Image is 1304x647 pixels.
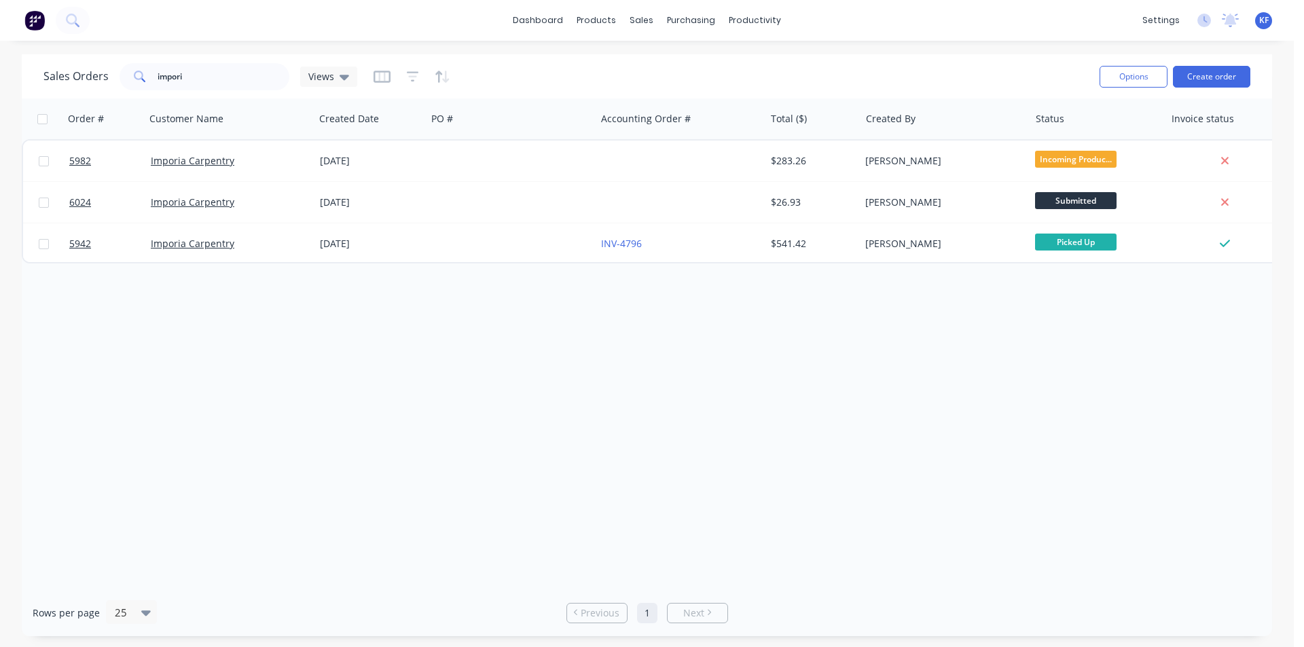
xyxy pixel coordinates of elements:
div: $541.42 [771,237,850,251]
a: Previous page [567,606,627,620]
h1: Sales Orders [43,70,109,83]
div: [PERSON_NAME] [865,154,1016,168]
div: Customer Name [149,112,223,126]
div: [DATE] [320,154,421,168]
div: $26.93 [771,196,850,209]
div: products [570,10,623,31]
span: Submitted [1035,192,1117,209]
a: Page 1 is your current page [637,603,657,623]
div: [DATE] [320,196,421,209]
div: purchasing [660,10,722,31]
span: Rows per page [33,606,100,620]
img: Factory [24,10,45,31]
div: [PERSON_NAME] [865,196,1016,209]
div: Invoice status [1172,112,1234,126]
iframe: Intercom live chat [1258,601,1290,633]
a: Imporia Carpentry [151,237,234,250]
button: Options [1100,66,1167,88]
div: Created Date [319,112,379,126]
div: sales [623,10,660,31]
div: Total ($) [771,112,807,126]
span: Views [308,69,334,84]
a: INV-4796 [601,237,642,250]
span: 6024 [69,196,91,209]
div: settings [1136,10,1187,31]
span: Next [683,606,704,620]
span: 5982 [69,154,91,168]
span: KF [1259,14,1269,26]
div: Order # [68,112,104,126]
div: [DATE] [320,237,421,251]
div: Accounting Order # [601,112,691,126]
a: 5942 [69,223,151,264]
a: 6024 [69,182,151,223]
div: [PERSON_NAME] [865,237,1016,251]
span: Picked Up [1035,234,1117,251]
div: Created By [866,112,916,126]
a: dashboard [506,10,570,31]
div: PO # [431,112,453,126]
div: productivity [722,10,788,31]
div: $283.26 [771,154,850,168]
a: Next page [668,606,727,620]
a: 5982 [69,141,151,181]
div: Status [1036,112,1064,126]
input: Search... [158,63,290,90]
span: Incoming Produc... [1035,151,1117,168]
a: Imporia Carpentry [151,196,234,208]
ul: Pagination [561,603,733,623]
a: Imporia Carpentry [151,154,234,167]
span: Previous [581,606,619,620]
button: Create order [1173,66,1250,88]
span: 5942 [69,237,91,251]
